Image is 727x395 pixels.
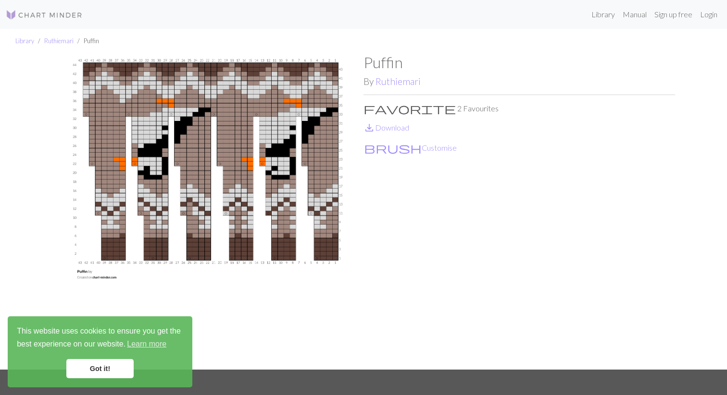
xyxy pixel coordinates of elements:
[363,122,375,133] i: Download
[66,359,134,378] a: dismiss cookie message
[363,102,456,115] span: favorite
[588,5,619,24] a: Library
[125,337,168,351] a: learn more about cookies
[364,141,422,155] span: brush
[363,53,675,72] h1: Puffin
[74,36,99,46] li: Puffin
[363,103,675,114] p: 2 Favourites
[44,37,74,45] a: Ruthiemari
[363,76,675,87] h2: By
[376,76,421,87] a: Ruthiemari
[6,9,83,21] img: Logo
[363,142,457,154] button: CustomiseCustomise
[15,37,34,45] a: Library
[363,123,409,132] a: DownloadDownload
[619,5,651,24] a: Manual
[17,325,183,351] span: This website uses cookies to ensure you get the best experience on our website.
[651,5,696,24] a: Sign up free
[364,142,422,154] i: Customise
[8,316,192,387] div: cookieconsent
[363,121,375,134] span: save_alt
[363,103,456,114] i: Favourite
[52,53,363,369] img: Puffin
[696,5,721,24] a: Login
